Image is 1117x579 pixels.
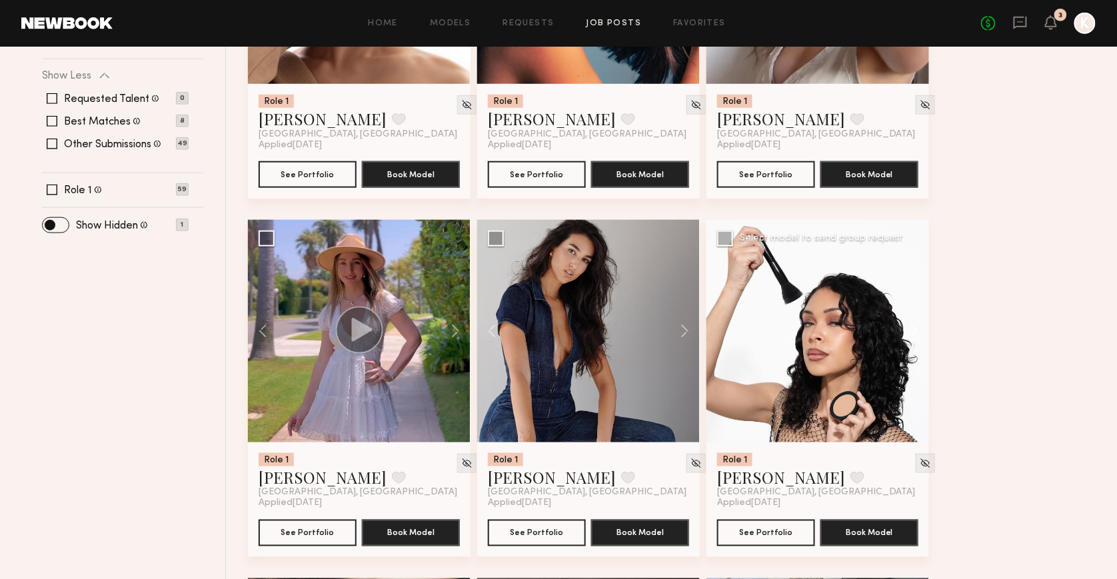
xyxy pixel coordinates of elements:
a: Book Model [591,168,689,179]
label: Role 1 [64,185,92,196]
div: Role 1 [488,453,523,466]
p: 0 [176,92,189,105]
div: Applied [DATE] [259,140,460,151]
a: Book Model [820,168,918,179]
button: See Portfolio [717,161,815,188]
a: Home [369,19,399,28]
a: Book Model [591,526,689,538]
div: 3 [1059,12,1063,19]
p: 8 [176,115,189,127]
label: Best Matches [64,117,131,127]
a: K [1074,13,1096,34]
a: Favorites [673,19,726,28]
div: Applied [DATE] [259,498,460,509]
div: Applied [DATE] [488,140,689,151]
img: Unhide Model [690,99,702,111]
a: [PERSON_NAME] [488,466,616,488]
div: Role 1 [488,95,523,108]
button: Book Model [820,520,918,546]
button: Book Model [591,161,689,188]
img: Unhide Model [461,458,473,469]
img: Unhide Model [920,99,931,111]
span: [GEOGRAPHIC_DATA], [GEOGRAPHIC_DATA] [488,129,686,140]
div: Applied [DATE] [717,140,918,151]
a: Book Model [362,526,460,538]
img: Unhide Model [461,99,473,111]
div: Role 1 [259,453,294,466]
a: [PERSON_NAME] [259,108,387,129]
a: [PERSON_NAME] [717,108,845,129]
div: Role 1 [717,453,752,466]
span: [GEOGRAPHIC_DATA], [GEOGRAPHIC_DATA] [488,488,686,498]
a: Book Model [820,526,918,538]
button: See Portfolio [259,161,357,188]
div: Applied [DATE] [488,498,689,509]
a: [PERSON_NAME] [259,466,387,488]
button: Book Model [591,520,689,546]
a: Models [430,19,471,28]
span: [GEOGRAPHIC_DATA], [GEOGRAPHIC_DATA] [259,488,457,498]
p: 49 [176,137,189,150]
a: [PERSON_NAME] [488,108,616,129]
a: Requests [503,19,555,28]
div: Applied [DATE] [717,498,918,509]
a: Book Model [362,168,460,179]
div: Role 1 [259,95,294,108]
img: Unhide Model [920,458,931,469]
p: 59 [176,183,189,196]
button: See Portfolio [259,520,357,546]
button: See Portfolio [717,520,815,546]
span: [GEOGRAPHIC_DATA], [GEOGRAPHIC_DATA] [259,129,457,140]
a: Job Posts [586,19,642,28]
div: Select model to send group request [740,234,904,243]
label: Other Submissions [64,139,151,150]
button: See Portfolio [488,520,586,546]
button: Book Model [820,161,918,188]
span: [GEOGRAPHIC_DATA], [GEOGRAPHIC_DATA] [717,488,916,498]
img: Unhide Model [690,458,702,469]
button: Book Model [362,520,460,546]
div: Role 1 [717,95,752,108]
label: Show Hidden [76,221,138,231]
button: See Portfolio [488,161,586,188]
label: Requested Talent [64,94,149,105]
p: 1 [176,219,189,231]
a: [PERSON_NAME] [717,466,845,488]
p: Show Less [42,71,91,81]
button: Book Model [362,161,460,188]
span: [GEOGRAPHIC_DATA], [GEOGRAPHIC_DATA] [717,129,916,140]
